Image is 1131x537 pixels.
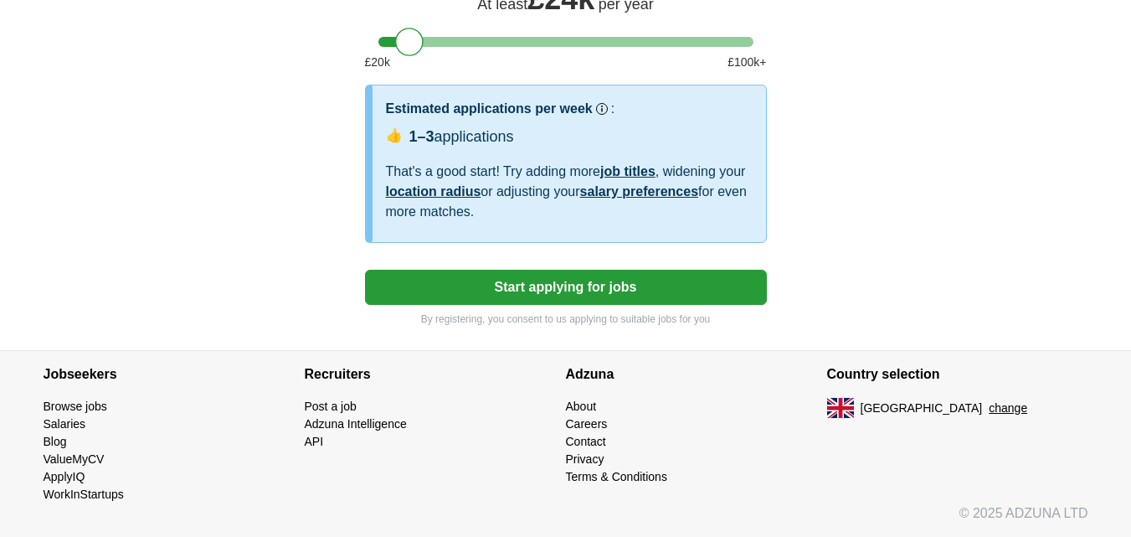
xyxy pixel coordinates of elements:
[365,270,767,305] button: Start applying for jobs
[30,503,1102,537] div: © 2025 ADZUNA LTD
[305,417,407,431] a: Adzuna Intelligence
[827,351,1088,398] h4: Country selection
[611,99,614,119] h3: :
[386,126,403,146] span: 👍
[600,164,655,178] a: job titles
[44,488,124,501] a: WorkInStartups
[44,417,86,431] a: Salaries
[386,184,481,199] a: location radius
[305,435,324,448] a: API
[989,400,1027,417] button: change
[44,435,67,448] a: Blog
[409,128,434,145] span: 1–3
[365,54,390,71] span: £ 20 k
[409,126,514,148] div: applications
[44,470,85,483] a: ApplyIQ
[386,162,753,222] div: That's a good start! Try adding more , widening your or adjusting your for even more matches.
[386,99,593,119] h3: Estimated applications per week
[827,398,854,418] img: UK flag
[566,452,604,466] a: Privacy
[566,400,597,413] a: About
[44,452,105,466] a: ValueMyCV
[861,400,983,417] span: [GEOGRAPHIC_DATA]
[566,417,608,431] a: Careers
[580,184,698,199] a: salary preferences
[305,400,357,413] a: Post a job
[365,312,767,327] p: By registering, you consent to us applying to suitable jobs for you
[566,435,606,448] a: Contact
[566,470,667,483] a: Terms & Conditions
[44,400,107,413] a: Browse jobs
